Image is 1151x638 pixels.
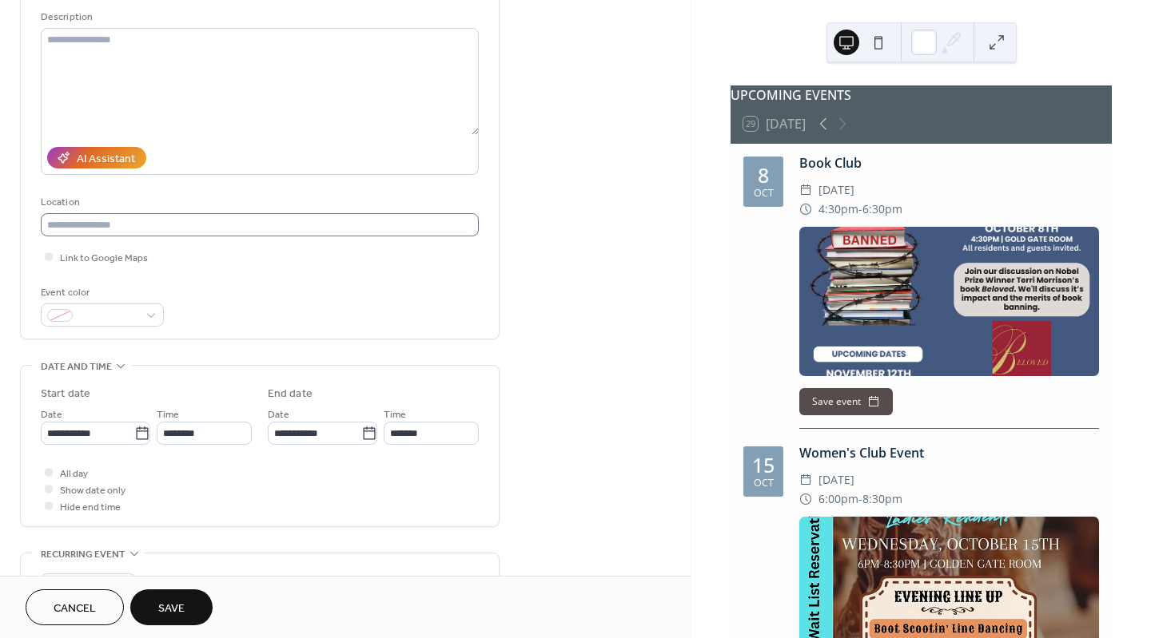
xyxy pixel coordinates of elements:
[41,284,161,301] div: Event color
[799,443,1099,462] div: Women's Club Event
[858,489,862,509] span: -
[818,470,854,489] span: [DATE]
[862,200,902,219] span: 6:30pm
[858,200,862,219] span: -
[799,489,812,509] div: ​
[41,359,112,375] span: Date and time
[41,9,476,26] div: Description
[60,482,125,499] span: Show date only
[268,386,313,402] div: End date
[799,470,812,489] div: ​
[818,489,858,509] span: 6:00pm
[60,499,121,516] span: Hide end time
[384,406,406,423] span: Time
[799,153,1099,172] div: Book Club
[731,85,1112,105] div: UPCOMING EVENTS
[47,147,146,168] button: AI Assistant
[26,589,124,625] button: Cancel
[157,406,179,423] span: Time
[752,455,775,475] div: 15
[41,546,125,563] span: Recurring event
[41,386,90,402] div: Start date
[60,466,88,482] span: All day
[60,250,148,267] span: Link to Google Maps
[77,151,135,168] div: AI Assistant
[799,200,812,219] div: ​
[799,388,893,415] button: Save event
[268,406,289,423] span: Date
[54,600,96,617] span: Cancel
[158,600,185,617] span: Save
[41,194,476,211] div: Location
[799,180,812,200] div: ​
[862,489,902,509] span: 8:30pm
[754,188,774,199] div: Oct
[754,478,774,489] div: Oct
[758,165,769,185] div: 8
[130,589,213,625] button: Save
[818,200,858,219] span: 4:30pm
[818,180,854,200] span: [DATE]
[41,406,62,423] span: Date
